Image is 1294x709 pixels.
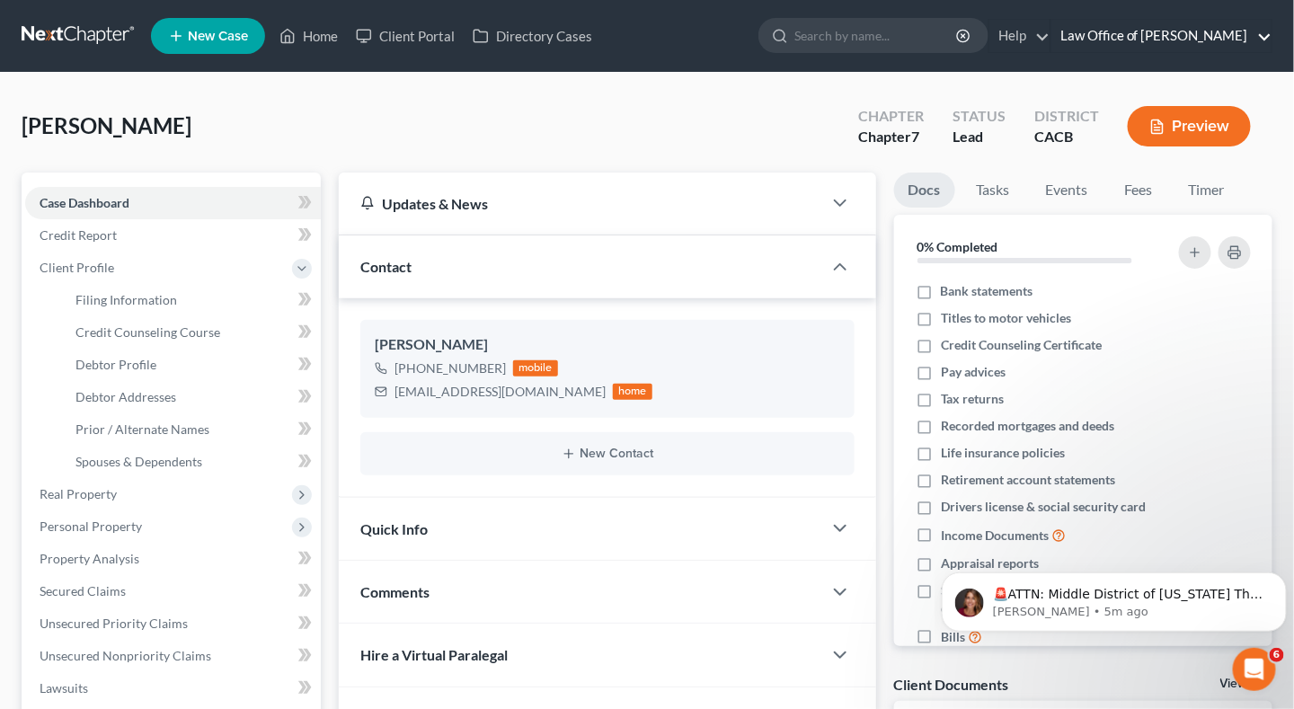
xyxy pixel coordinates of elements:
[917,239,998,254] strong: 0% Completed
[360,583,430,600] span: Comments
[1128,106,1251,146] button: Preview
[894,173,955,208] a: Docs
[61,413,321,446] a: Prior / Alternate Names
[1034,106,1099,127] div: District
[360,258,412,275] span: Contact
[75,324,220,340] span: Credit Counseling Course
[394,359,506,377] div: [PHONE_NUMBER]
[941,527,1049,545] span: Income Documents
[360,646,508,663] span: Hire a Virtual Paralegal
[25,575,321,607] a: Secured Claims
[25,187,321,219] a: Case Dashboard
[613,384,652,400] div: home
[188,30,248,43] span: New Case
[941,498,1146,516] span: Drivers license & social security card
[75,357,156,372] span: Debtor Profile
[941,417,1114,435] span: Recorded mortgages and deeds
[941,309,1071,327] span: Titles to motor vehicles
[40,551,139,566] span: Property Analysis
[1110,173,1167,208] a: Fees
[360,194,801,213] div: Updates & News
[40,195,129,210] span: Case Dashboard
[941,282,1033,300] span: Bank statements
[858,127,924,147] div: Chapter
[22,112,191,138] span: [PERSON_NAME]
[25,219,321,252] a: Credit Report
[464,20,601,52] a: Directory Cases
[40,680,88,696] span: Lawsuits
[25,672,321,705] a: Lawsuits
[935,535,1294,660] iframe: Intercom notifications message
[75,389,176,404] span: Debtor Addresses
[40,227,117,243] span: Credit Report
[953,127,1006,147] div: Lead
[25,607,321,640] a: Unsecured Priority Claims
[375,334,840,356] div: [PERSON_NAME]
[1051,20,1272,52] a: Law Office of [PERSON_NAME]
[40,518,142,534] span: Personal Property
[1034,127,1099,147] div: CACB
[962,173,1024,208] a: Tasks
[61,284,321,316] a: Filing Information
[61,316,321,349] a: Credit Counseling Course
[375,447,840,461] button: New Contact
[40,616,188,631] span: Unsecured Priority Claims
[40,486,117,501] span: Real Property
[894,675,1009,694] div: Client Documents
[1233,648,1276,691] iframe: Intercom live chat
[25,640,321,672] a: Unsecured Nonpriority Claims
[794,19,959,52] input: Search by name...
[941,336,1102,354] span: Credit Counseling Certificate
[25,543,321,575] a: Property Analysis
[270,20,347,52] a: Home
[61,349,321,381] a: Debtor Profile
[75,421,209,437] span: Prior / Alternate Names
[513,360,558,377] div: mobile
[1270,648,1284,662] span: 6
[911,128,919,145] span: 7
[941,363,1006,381] span: Pay advices
[40,648,211,663] span: Unsecured Nonpriority Claims
[40,260,114,275] span: Client Profile
[61,446,321,478] a: Spouses & Dependents
[360,520,428,537] span: Quick Info
[394,383,606,401] div: [EMAIL_ADDRESS][DOMAIN_NAME]
[858,106,924,127] div: Chapter
[1220,678,1265,690] a: View All
[953,106,1006,127] div: Status
[75,292,177,307] span: Filing Information
[1032,173,1103,208] a: Events
[40,583,126,598] span: Secured Claims
[941,471,1115,489] span: Retirement account statements
[75,454,202,469] span: Spouses & Dependents
[989,20,1050,52] a: Help
[941,390,1004,408] span: Tax returns
[61,381,321,413] a: Debtor Addresses
[941,444,1065,462] span: Life insurance policies
[347,20,464,52] a: Client Portal
[1174,173,1239,208] a: Timer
